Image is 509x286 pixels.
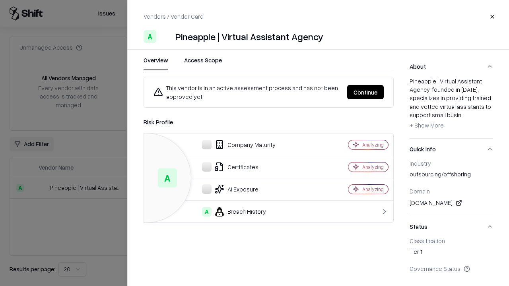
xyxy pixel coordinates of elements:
div: [DOMAIN_NAME] [410,198,493,208]
button: Overview [144,56,168,70]
div: Analyzing [362,164,384,170]
div: Certificates [150,162,321,172]
button: Access Scope [184,56,222,70]
div: Pineapple | Virtual Assistant Agency, founded in [DATE], specializes in providing trained and vet... [410,77,493,132]
div: AI Exposure [150,184,321,194]
div: outsourcing/offshoring [410,170,493,181]
div: Quick Info [410,160,493,216]
button: Quick Info [410,139,493,160]
div: Company Maturity [150,140,321,149]
div: Tier 1 [410,247,493,259]
p: Vendors / Vendor Card [144,12,204,21]
div: Pineapple | Virtual Assistant Agency [175,30,323,43]
div: A [202,207,212,216]
div: Domain [410,187,493,195]
div: This vendor is in an active assessment process and has not been approved yet. [153,83,341,101]
button: Status [410,216,493,237]
div: Classification [410,237,493,244]
div: A [144,30,156,43]
button: + Show More [410,119,444,132]
div: Risk Profile [144,117,394,127]
div: A [158,168,177,187]
span: + Show More [410,122,444,129]
div: Analyzing [362,141,384,148]
span: ... [461,111,465,118]
button: About [410,56,493,77]
div: Industry [410,160,493,167]
img: Pineapple | Virtual Assistant Agency [159,30,172,43]
div: Governance Status [410,265,493,272]
button: Continue [347,85,384,99]
div: Breach History [150,207,321,216]
div: Analyzing [362,186,384,193]
div: About [410,77,493,138]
